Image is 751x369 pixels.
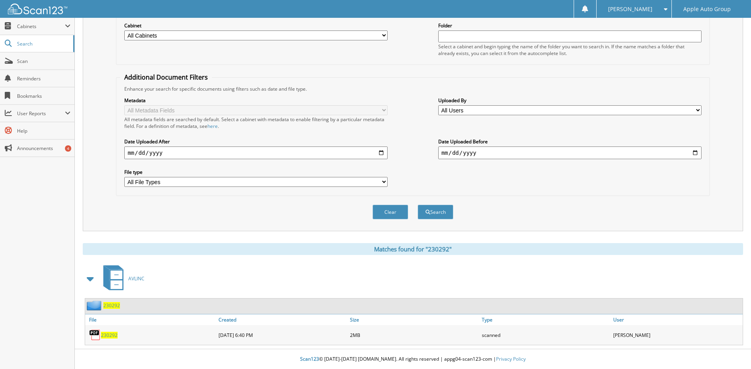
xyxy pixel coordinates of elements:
a: User [611,314,743,325]
a: 230292 [103,302,120,309]
legend: Additional Document Filters [120,73,212,82]
span: Announcements [17,145,70,152]
span: User Reports [17,110,65,117]
span: Apple Auto Group [683,7,731,11]
span: Reminders [17,75,70,82]
img: folder2.png [87,301,103,310]
img: PDF.png [89,329,101,341]
input: start [124,146,388,159]
a: 230292 [101,332,118,339]
span: Search [17,40,69,47]
div: [PERSON_NAME] [611,327,743,343]
span: Help [17,127,70,134]
label: Uploaded By [438,97,702,104]
div: © [DATE]-[DATE] [DOMAIN_NAME]. All rights reserved | appg04-scan123-com | [75,350,751,369]
label: Date Uploaded After [124,138,388,145]
img: scan123-logo-white.svg [8,4,67,14]
a: File [85,314,217,325]
div: Enhance your search for specific documents using filters such as date and file type. [120,86,705,92]
a: Created [217,314,348,325]
span: Cabinets [17,23,65,30]
div: 2MB [348,327,479,343]
div: [DATE] 6:40 PM [217,327,348,343]
label: Folder [438,22,702,29]
a: Size [348,314,479,325]
a: Privacy Policy [496,356,526,362]
input: end [438,146,702,159]
span: AVLINC [128,275,144,282]
iframe: Chat Widget [711,331,751,369]
button: Search [418,205,453,219]
div: Matches found for "230292" [83,243,743,255]
span: Bookmarks [17,93,70,99]
label: Cabinet [124,22,388,29]
label: File type [124,169,388,175]
a: AVLINC [99,263,144,294]
label: Date Uploaded Before [438,138,702,145]
div: Select a cabinet and begin typing the name of the folder you want to search in. If the name match... [438,43,702,57]
div: scanned [480,327,611,343]
div: All metadata fields are searched by default. Select a cabinet with metadata to enable filtering b... [124,116,388,129]
a: Type [480,314,611,325]
div: 4 [65,145,71,152]
span: Scan123 [300,356,319,362]
label: Metadata [124,97,388,104]
a: here [207,123,218,129]
span: [PERSON_NAME] [608,7,652,11]
span: Scan [17,58,70,65]
button: Clear [373,205,408,219]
